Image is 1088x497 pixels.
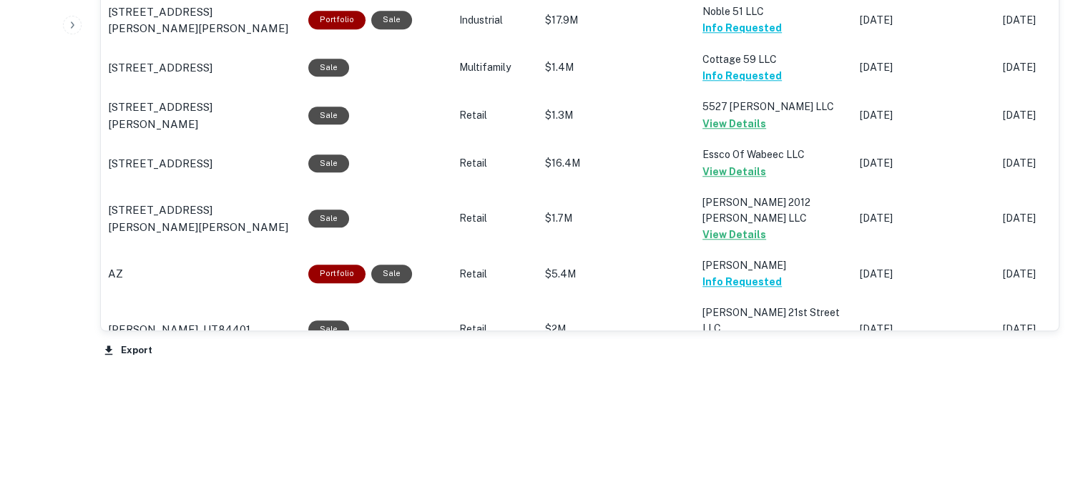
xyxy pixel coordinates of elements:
[108,202,294,235] a: [STREET_ADDRESS][PERSON_NAME][PERSON_NAME]
[108,59,294,77] a: [STREET_ADDRESS]
[308,154,349,172] div: Sale
[108,99,294,132] a: [STREET_ADDRESS][PERSON_NAME]
[108,155,212,172] p: [STREET_ADDRESS]
[108,265,123,282] p: AZ
[459,267,531,282] p: Retail
[308,107,349,124] div: Sale
[108,265,294,282] a: AZ
[702,4,846,19] p: Noble 51 LLC
[702,273,782,290] button: Info Requested
[860,267,989,282] p: [DATE]
[860,13,989,28] p: [DATE]
[308,11,366,29] div: This is a portfolio loan with 2 properties
[702,163,766,180] button: View Details
[702,195,846,226] p: [PERSON_NAME] 2012 [PERSON_NAME] LLC
[702,67,782,84] button: Info Requested
[860,108,989,123] p: [DATE]
[702,257,846,273] p: [PERSON_NAME]
[545,108,688,123] p: $1.3M
[308,59,349,77] div: Sale
[459,322,531,337] p: Retail
[545,211,688,226] p: $1.7M
[702,115,766,132] button: View Details
[702,19,782,36] button: Info Requested
[860,322,989,337] p: [DATE]
[108,59,212,77] p: [STREET_ADDRESS]
[308,265,366,282] div: This is a portfolio loan with 2 properties
[860,156,989,171] p: [DATE]
[860,211,989,226] p: [DATE]
[459,13,531,28] p: Industrial
[702,226,766,243] button: View Details
[108,321,250,338] p: [PERSON_NAME], UT84401
[702,99,846,114] p: 5527 [PERSON_NAME] LLC
[860,60,989,75] p: [DATE]
[545,267,688,282] p: $5.4M
[702,305,846,336] p: [PERSON_NAME] 21st Street LLC
[108,4,294,37] a: [STREET_ADDRESS][PERSON_NAME][PERSON_NAME]
[371,11,412,29] div: Sale
[545,13,688,28] p: $17.9M
[108,155,294,172] a: [STREET_ADDRESS]
[371,265,412,282] div: Sale
[545,322,688,337] p: $2M
[459,211,531,226] p: Retail
[545,156,688,171] p: $16.4M
[308,320,349,338] div: Sale
[1016,383,1088,451] iframe: Chat Widget
[308,210,349,227] div: Sale
[459,156,531,171] p: Retail
[108,321,294,338] a: [PERSON_NAME], UT84401
[459,108,531,123] p: Retail
[545,60,688,75] p: $1.4M
[702,147,846,162] p: Essco Of Wabeec LLC
[100,340,156,361] button: Export
[459,60,531,75] p: Multifamily
[702,51,846,67] p: Cottage 59 LLC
